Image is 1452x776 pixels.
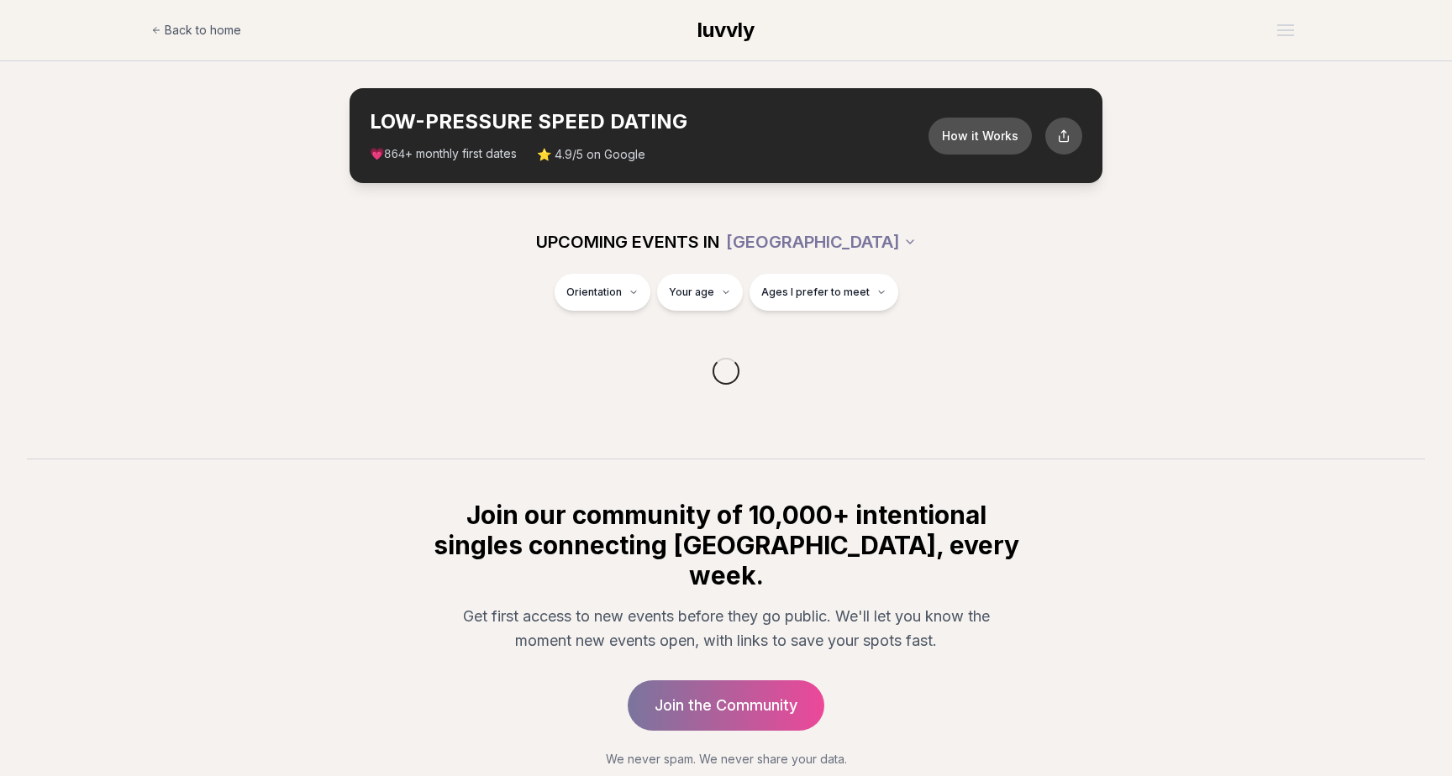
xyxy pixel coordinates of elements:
[430,500,1022,590] h2: Join our community of 10,000+ intentional singles connecting [GEOGRAPHIC_DATA], every week.
[657,274,743,311] button: Your age
[536,230,719,254] span: UPCOMING EVENTS IN
[566,286,622,299] span: Orientation
[697,17,755,44] a: luvvly
[537,146,645,163] span: ⭐ 4.9/5 on Google
[1270,18,1301,43] button: Open menu
[628,680,824,731] a: Join the Community
[444,604,1008,653] p: Get first access to new events before they go public. We'll let you know the moment new events op...
[726,223,917,260] button: [GEOGRAPHIC_DATA]
[370,145,517,163] span: 💗 + monthly first dates
[750,274,898,311] button: Ages I prefer to meet
[929,118,1032,155] button: How it Works
[165,22,241,39] span: Back to home
[384,148,405,161] span: 864
[555,274,650,311] button: Orientation
[697,18,755,42] span: luvvly
[370,108,929,135] h2: LOW-PRESSURE SPEED DATING
[669,286,714,299] span: Your age
[430,751,1022,768] p: We never spam. We never share your data.
[761,286,870,299] span: Ages I prefer to meet
[151,13,241,47] a: Back to home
